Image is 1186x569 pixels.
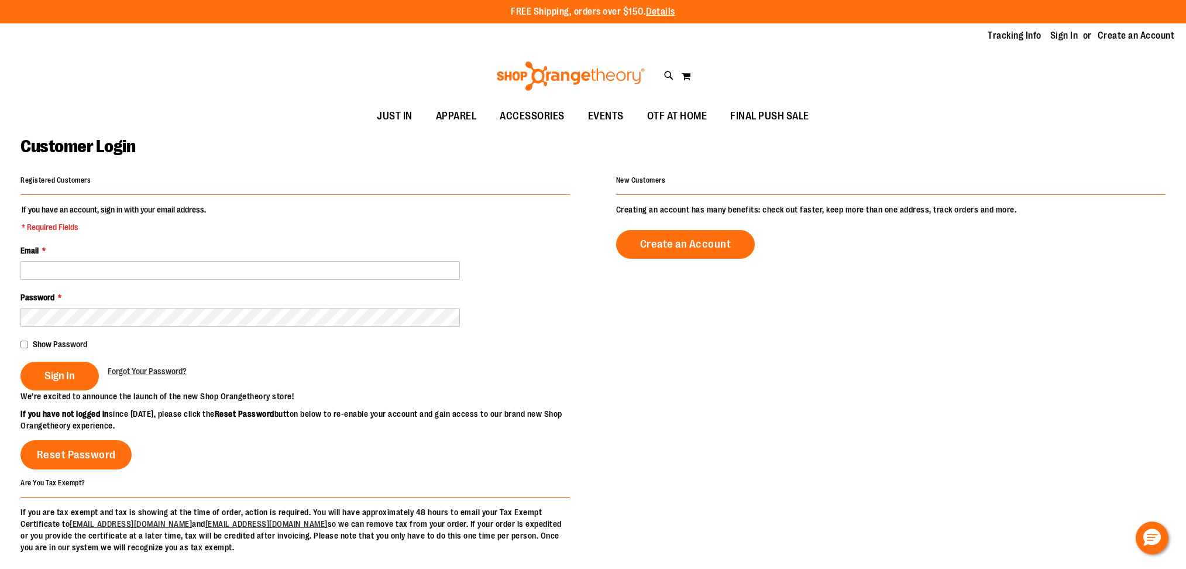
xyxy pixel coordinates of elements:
[20,390,593,402] p: We’re excited to announce the launch of the new Shop Orangetheory store!
[1050,29,1078,42] a: Sign In
[616,176,666,184] strong: New Customers
[988,29,1041,42] a: Tracking Info
[20,246,39,255] span: Email
[646,6,675,17] a: Details
[20,362,99,390] button: Sign In
[20,136,135,156] span: Customer Login
[20,440,132,469] a: Reset Password
[635,103,719,130] a: OTF AT HOME
[108,365,187,377] a: Forgot Your Password?
[488,103,576,130] a: ACCESSORIES
[436,103,477,129] span: APPAREL
[719,103,821,130] a: FINAL PUSH SALE
[33,340,87,349] span: Show Password
[730,103,809,129] span: FINAL PUSH SALE
[20,409,109,419] strong: If you have not logged in
[1098,29,1175,42] a: Create an Account
[37,448,116,461] span: Reset Password
[20,176,91,184] strong: Registered Customers
[20,478,85,486] strong: Are You Tax Exempt?
[495,61,647,91] img: Shop Orangetheory
[20,204,207,233] legend: If you have an account, sign in with your email address.
[44,369,75,382] span: Sign In
[500,103,565,129] span: ACCESSORIES
[365,103,424,130] a: JUST IN
[22,221,206,233] span: * Required Fields
[511,5,675,19] p: FREE Shipping, orders over $150.
[215,409,274,419] strong: Reset Password
[424,103,489,130] a: APPAREL
[377,103,412,129] span: JUST IN
[576,103,635,130] a: EVENTS
[20,506,570,553] p: If you are tax exempt and tax is showing at the time of order, action is required. You will have ...
[20,293,54,302] span: Password
[108,366,187,376] span: Forgot Your Password?
[70,519,192,529] a: [EMAIL_ADDRESS][DOMAIN_NAME]
[588,103,624,129] span: EVENTS
[616,204,1166,215] p: Creating an account has many benefits: check out faster, keep more than one address, track orders...
[20,408,593,431] p: since [DATE], please click the button below to re-enable your account and gain access to our bran...
[647,103,707,129] span: OTF AT HOME
[1136,522,1168,554] button: Hello, have a question? Let’s chat.
[616,230,755,259] a: Create an Account
[640,238,731,251] span: Create an Account
[205,519,328,529] a: [EMAIL_ADDRESS][DOMAIN_NAME]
